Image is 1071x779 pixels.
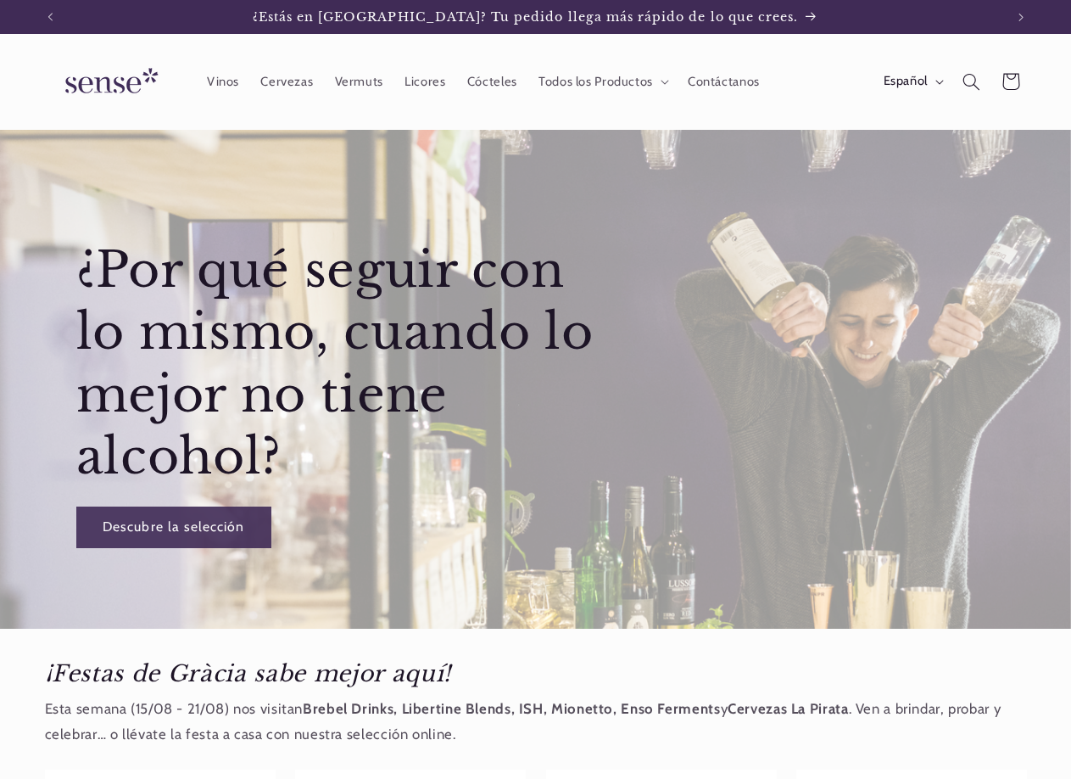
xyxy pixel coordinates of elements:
a: Contáctanos [677,63,770,100]
span: ¿Estás en [GEOGRAPHIC_DATA]? Tu pedido llega más rápido de lo que crees. [253,9,799,25]
strong: Brebel Drinks, Libertine Blends, ISH, Mionetto, Enso Ferments [303,700,720,717]
p: Esta semana (15/08 - 21/08) nos visitan y . Ven a brindar, probar y celebrar… o llévate la festa ... [45,697,1027,747]
span: Cervezas [260,74,313,90]
a: Sense [38,51,179,113]
span: Licores [404,74,445,90]
summary: Búsqueda [951,62,990,101]
a: Cervezas [250,63,324,100]
a: Cócteles [456,63,527,100]
h2: ¿Por qué seguir con lo mismo, cuando lo mejor no tiene alcohol? [75,239,619,489]
strong: Cervezas La Pirata [728,700,848,717]
span: Cócteles [467,74,517,90]
span: Español [884,72,928,91]
summary: Todos los Productos [527,63,677,100]
button: Español [873,64,951,98]
a: Licores [394,63,457,100]
a: Vinos [196,63,249,100]
a: Descubre la selección [75,507,271,548]
span: Vinos [207,74,239,90]
img: Sense [45,58,172,106]
em: ¡Festas de Gràcia sabe mejor aquí! [45,659,451,687]
span: Vermuts [335,74,383,90]
span: Todos los Productos [538,74,653,90]
a: Vermuts [324,63,394,100]
span: Contáctanos [688,74,760,90]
